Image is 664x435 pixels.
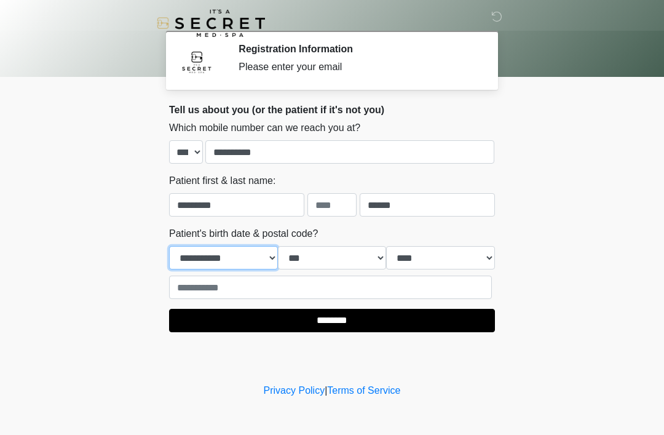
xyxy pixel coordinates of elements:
[178,43,215,80] img: Agent Avatar
[239,60,476,74] div: Please enter your email
[169,104,495,116] h2: Tell us about you (or the patient if it's not you)
[169,121,360,135] label: Which mobile number can we reach you at?
[157,9,265,37] img: It's A Secret Med Spa Logo
[169,226,318,241] label: Patient's birth date & postal code?
[264,385,325,396] a: Privacy Policy
[327,385,400,396] a: Terms of Service
[239,43,476,55] h2: Registration Information
[169,174,275,188] label: Patient first & last name:
[325,385,327,396] a: |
